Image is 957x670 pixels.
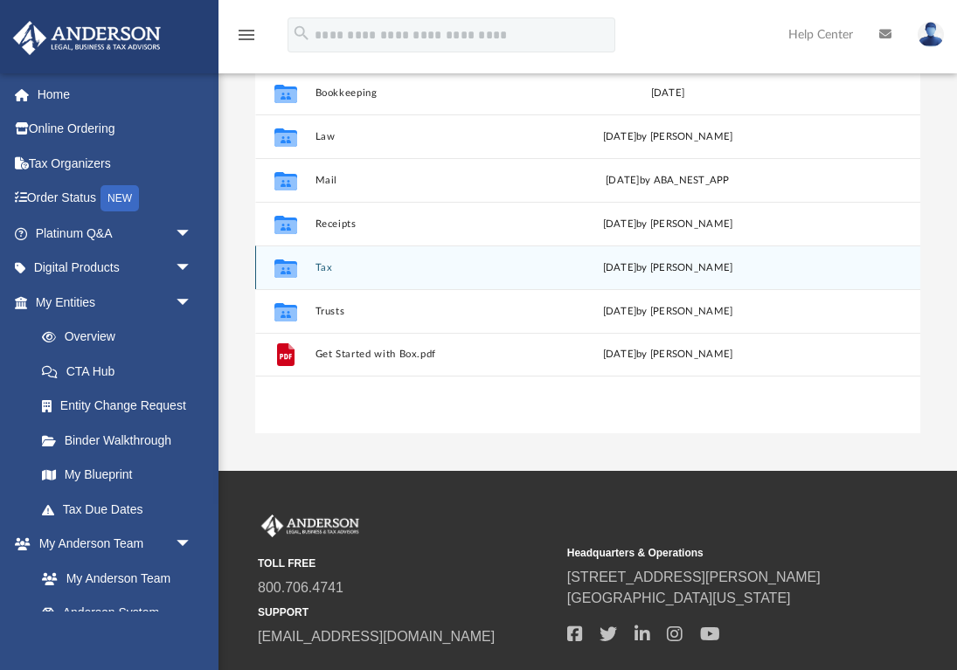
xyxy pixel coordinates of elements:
span: arrow_drop_down [175,216,210,252]
div: [DATE] by [PERSON_NAME] [553,217,783,232]
small: Headquarters & Operations [567,545,864,561]
a: [EMAIL_ADDRESS][DOMAIN_NAME] [258,629,495,644]
a: Overview [24,320,218,355]
a: Tax Due Dates [24,492,218,527]
a: menu [236,33,257,45]
span: [DATE] [603,263,637,273]
a: [GEOGRAPHIC_DATA][US_STATE] [567,591,791,605]
img: Anderson Advisors Platinum Portal [258,515,363,537]
small: TOLL FREE [258,556,555,571]
button: Trusts [316,306,545,317]
div: by [PERSON_NAME] [553,260,783,276]
a: Online Ordering [12,112,218,147]
a: [STREET_ADDRESS][PERSON_NAME] [567,570,821,584]
div: [DATE] by [PERSON_NAME] [553,348,783,363]
a: Digital Productsarrow_drop_down [12,251,218,286]
a: My Anderson Team [24,561,201,596]
button: Bookkeeping [316,87,545,99]
button: Mail [316,175,545,186]
a: My Blueprint [24,458,210,493]
span: arrow_drop_down [175,285,210,321]
div: [DATE] by [PERSON_NAME] [553,304,783,320]
div: NEW [101,185,139,211]
img: User Pic [918,22,944,47]
span: arrow_drop_down [175,251,210,287]
a: Tax Organizers [12,146,218,181]
div: [DATE] by ABA_NEST_APP [553,173,783,189]
div: [DATE] by [PERSON_NAME] [553,129,783,145]
i: menu [236,24,257,45]
div: [DATE] [553,86,783,101]
a: My Anderson Teamarrow_drop_down [12,527,210,562]
a: Home [12,77,218,112]
button: Get Started with Box.pdf [316,349,545,361]
a: Anderson System [24,596,210,631]
i: search [292,24,311,43]
img: Anderson Advisors Platinum Portal [8,21,166,55]
a: Entity Change Request [24,389,218,424]
span: arrow_drop_down [175,527,210,563]
a: Binder Walkthrough [24,423,218,458]
a: Order StatusNEW [12,181,218,217]
a: 800.706.4741 [258,580,343,595]
button: Tax [316,262,545,273]
button: Law [316,131,545,142]
small: SUPPORT [258,604,555,620]
a: My Entitiesarrow_drop_down [12,285,218,320]
a: CTA Hub [24,354,218,389]
div: grid [255,71,920,433]
a: Platinum Q&Aarrow_drop_down [12,216,218,251]
button: Receipts [316,218,545,230]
